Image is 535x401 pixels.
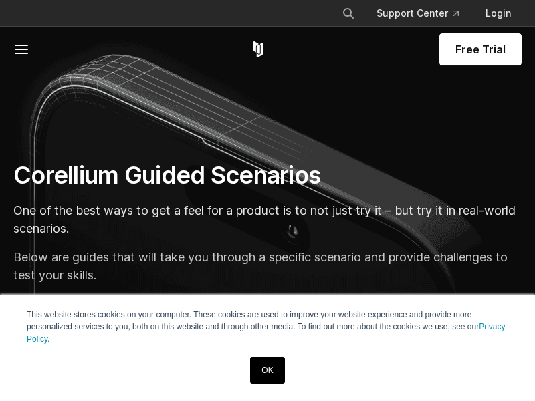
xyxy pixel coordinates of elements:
h1: Corellium Guided Scenarios [13,160,522,190]
a: Support Center [366,1,469,25]
a: Corellium Home [250,41,267,57]
a: Free Trial [439,33,522,65]
button: Search [336,1,360,25]
a: Login [475,1,522,25]
p: Below are guides that will take you through a specific scenario and provide challenges to test yo... [13,248,522,284]
p: This website stores cookies on your computer. These cookies are used to improve your website expe... [27,309,508,345]
div: Navigation Menu [331,1,522,25]
a: OK [250,357,284,384]
p: One of the best ways to get a feel for a product is to not just try it – but try it in real-world... [13,201,522,237]
span: Free Trial [455,41,506,57]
